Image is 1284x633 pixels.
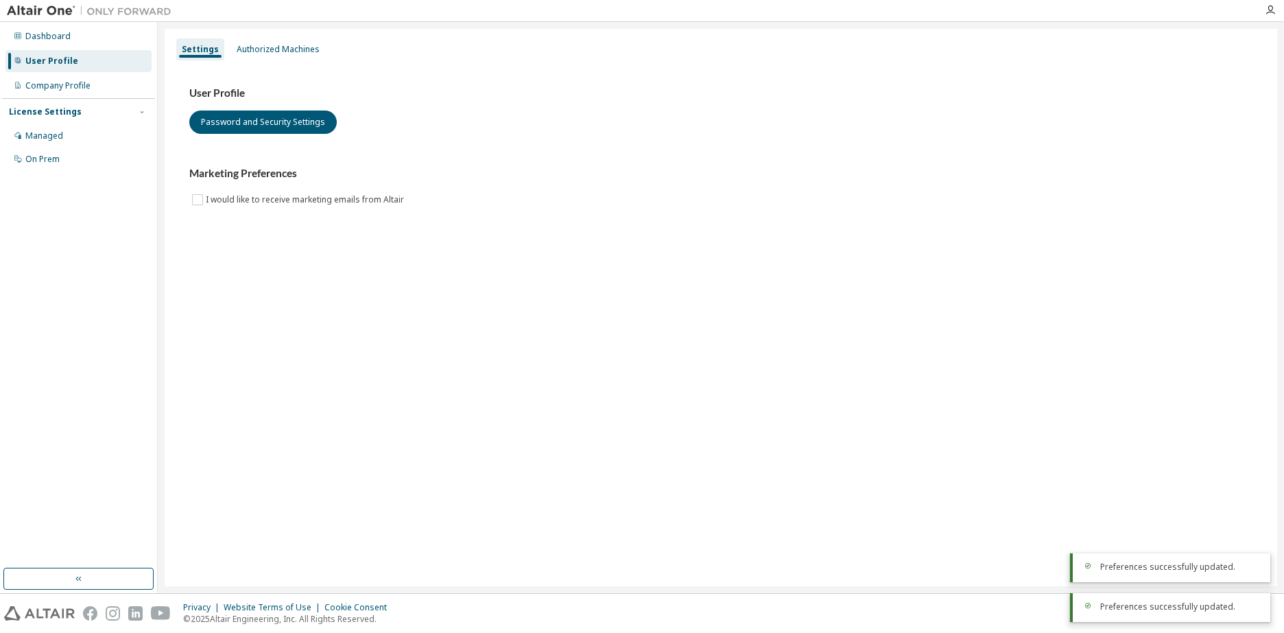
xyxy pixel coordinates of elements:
[128,606,143,621] img: linkedin.svg
[25,154,60,165] div: On Prem
[25,130,63,141] div: Managed
[83,606,97,621] img: facebook.svg
[189,111,337,134] button: Password and Security Settings
[324,602,395,613] div: Cookie Consent
[224,602,324,613] div: Website Terms of Use
[189,87,1252,100] h3: User Profile
[4,606,75,621] img: altair_logo.svg
[1100,562,1259,573] div: Preferences successfully updated.
[7,4,178,18] img: Altair One
[206,192,407,208] label: I would like to receive marketing emails from Altair
[1100,601,1259,612] div: Preferences successfully updated.
[189,167,1252,181] h3: Marketing Preferences
[182,44,219,55] div: Settings
[237,44,320,55] div: Authorized Machines
[151,606,171,621] img: youtube.svg
[25,56,78,67] div: User Profile
[106,606,120,621] img: instagram.svg
[25,31,71,42] div: Dashboard
[25,80,91,91] div: Company Profile
[9,106,82,117] div: License Settings
[183,602,224,613] div: Privacy
[183,613,395,625] p: © 2025 Altair Engineering, Inc. All Rights Reserved.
